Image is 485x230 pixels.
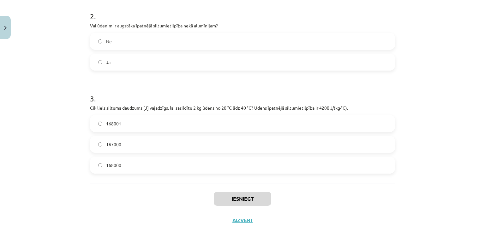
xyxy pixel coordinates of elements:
[90,83,395,103] h1: 3 .
[90,1,395,20] h1: 2 .
[106,120,121,127] span: 168001
[231,217,254,223] button: Aizvērt
[98,163,102,167] input: 168000
[90,105,395,111] p: Cik liels siltuma daudzums [J] vajadzīgs, lai sasildītu 2 kg ūdens no 20 °C līdz 40 °C? Ūdens īpa...
[214,192,271,206] button: Iesniegt
[98,142,102,147] input: 167000
[106,59,111,66] span: Jā
[90,22,395,29] p: Vai ūdenim ir augstāka īpatnējā siltumietilpība nekā alumīnijam?
[98,122,102,126] input: 168001
[106,141,121,148] span: 167000
[4,26,7,30] img: icon-close-lesson-0947bae3869378f0d4975bcd49f059093ad1ed9edebbc8119c70593378902aed.svg
[106,162,121,169] span: 168000
[98,39,102,43] input: Nē
[98,60,102,64] input: Jā
[106,38,112,45] span: Nē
